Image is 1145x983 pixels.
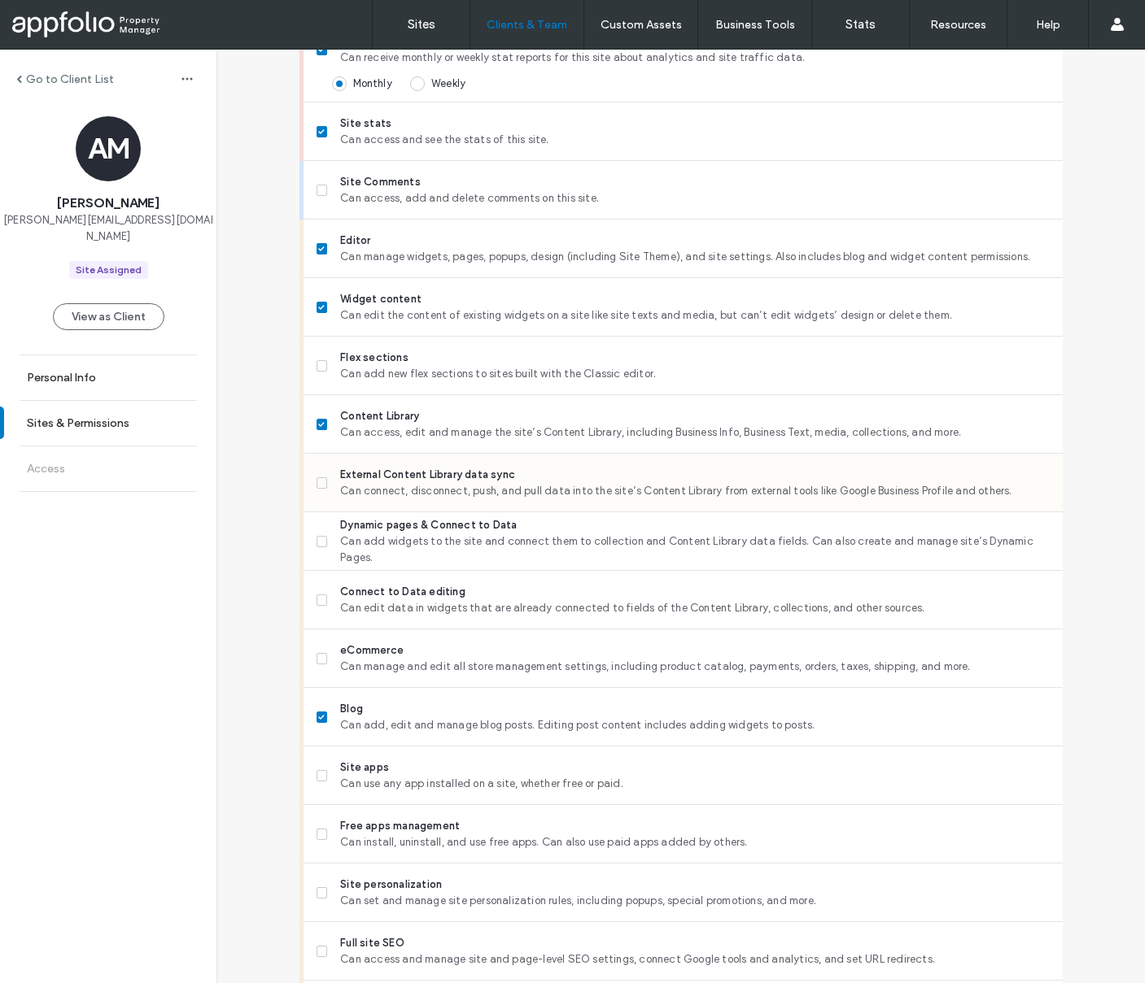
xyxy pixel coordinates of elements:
span: Can access, add and delete comments on this site. [340,190,1049,207]
span: Content Library [340,408,1049,424]
label: Personal Info [27,371,96,385]
span: Can add, edit and manage blog posts. Editing post content includes adding widgets to posts. [340,717,1049,733]
label: Access [27,462,65,476]
label: Clients & Team [487,18,567,32]
span: Connect to Data editing [340,584,1049,600]
span: Site Comments [340,174,1049,190]
span: Editor [340,233,1049,249]
span: Free apps management [340,818,1049,834]
label: Custom Assets [601,18,682,32]
span: [PERSON_NAME] [57,194,160,212]
span: Monthly [353,77,392,89]
label: Stats [846,17,876,32]
span: Can use any app installed on a site, whether free or paid. [340,776,1049,792]
span: Can add new flex sections to sites built with the Classic editor. [340,366,1049,382]
span: Flex sections [340,350,1049,366]
span: Can access, edit and manage the site’s Content Library, including Business Info, Business Text, m... [340,424,1049,441]
span: Can install, uninstall, and use free apps. Can also use paid apps added by others. [340,834,1049,850]
label: Resources [930,18,986,32]
label: Go to Client List [26,72,114,86]
span: Widget content [340,291,1049,307]
span: Can add widgets to the site and connect them to collection and Content Library data fields. Can a... [340,533,1049,566]
span: Full site SEO [340,935,1049,951]
span: Can edit data in widgets that are already connected to fields of the Content Library, collections... [340,600,1049,616]
span: Can receive monthly or weekly stat reports for this site about analytics and site traffic data. [340,50,1049,66]
span: Site apps [340,759,1049,776]
label: Sites & Permissions [27,416,129,430]
span: Site stats [340,115,1049,132]
span: External Content Library data sync [340,467,1049,483]
span: Dynamic pages & Connect to Data [340,517,1049,533]
div: AM [76,116,141,181]
span: Help [37,11,71,26]
span: Blog [340,701,1049,717]
span: Site personalization [340,876,1049,893]
span: Can access and see the stats of this site. [340,132,1049,148]
button: View as Client [53,303,164,330]
span: Can manage widgets, pages, popups, design (including Site Theme), and site settings. Also include... [340,249,1049,265]
label: Sites [408,17,435,32]
span: Weekly [431,77,465,89]
div: Site Assigned [76,263,142,277]
span: Can connect, disconnect, push, and pull data into the site’s Content Library from external tools ... [340,483,1049,499]
label: Help [1036,18,1060,32]
span: Can set and manage site personalization rules, including popups, special promotions, and more. [340,893,1049,909]
span: Can manage and edit all store management settings, including product catalog, payments, orders, t... [340,659,1049,675]
span: Can edit the content of existing widgets on a site like site texts and media, but can’t edit widg... [340,307,1049,324]
span: eCommerce [340,642,1049,659]
span: Can access and manage site and page-level SEO settings, connect Google tools and analytics, and s... [340,951,1049,968]
label: Business Tools [715,18,795,32]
